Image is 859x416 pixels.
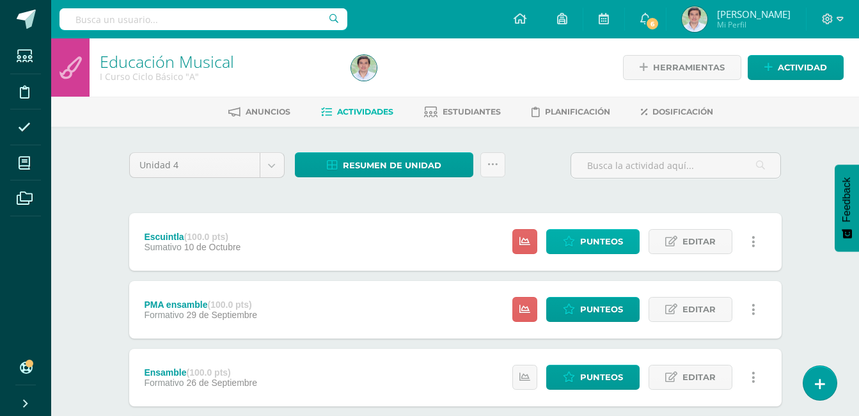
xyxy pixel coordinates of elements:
[144,300,257,310] div: PMA ensamble
[187,367,231,378] strong: (100.0 pts)
[641,102,713,122] a: Dosificación
[682,365,716,389] span: Editar
[623,55,741,80] a: Herramientas
[443,107,501,116] span: Estudiantes
[207,300,251,310] strong: (100.0 pts)
[187,378,258,388] span: 26 de Septiembre
[546,297,640,322] a: Punteos
[144,310,184,320] span: Formativo
[682,6,707,32] img: b10d14ec040a32e6b6549447acb4e67d.png
[295,152,473,177] a: Resumen de unidad
[228,102,290,122] a: Anuncios
[100,51,234,72] a: Educación Musical
[682,230,716,253] span: Editar
[337,107,393,116] span: Actividades
[717,19,791,30] span: Mi Perfil
[139,153,250,177] span: Unidad 4
[59,8,347,30] input: Busca un usuario...
[351,55,377,81] img: b10d14ec040a32e6b6549447acb4e67d.png
[424,102,501,122] a: Estudiantes
[645,17,659,31] span: 6
[545,107,610,116] span: Planificación
[532,102,610,122] a: Planificación
[653,56,725,79] span: Herramientas
[580,365,623,389] span: Punteos
[580,230,623,253] span: Punteos
[144,242,181,252] span: Sumativo
[100,52,336,70] h1: Educación Musical
[184,242,241,252] span: 10 de Octubre
[144,367,257,378] div: Ensamble
[144,378,184,388] span: Formativo
[546,365,640,390] a: Punteos
[246,107,290,116] span: Anuncios
[841,177,853,222] span: Feedback
[682,298,716,321] span: Editar
[187,310,258,320] span: 29 de Septiembre
[652,107,713,116] span: Dosificación
[571,153,780,178] input: Busca la actividad aquí...
[130,153,284,177] a: Unidad 4
[717,8,791,20] span: [PERSON_NAME]
[321,102,393,122] a: Actividades
[343,154,441,177] span: Resumen de unidad
[748,55,844,80] a: Actividad
[835,164,859,252] button: Feedback - Mostrar encuesta
[546,229,640,254] a: Punteos
[778,56,827,79] span: Actividad
[100,70,336,83] div: I Curso Ciclo Básico 'A'
[184,232,228,242] strong: (100.0 pts)
[144,232,240,242] div: Escuintla
[580,298,623,321] span: Punteos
